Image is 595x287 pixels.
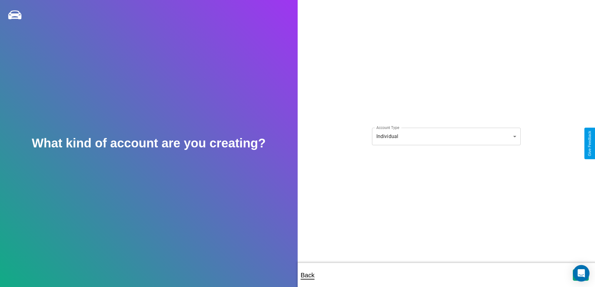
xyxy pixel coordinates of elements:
h2: What kind of account are you creating? [32,136,266,150]
div: Give Feedback [588,131,592,156]
label: Account Type [376,125,399,130]
p: Back [301,270,315,281]
div: Open Intercom Messenger [573,265,590,282]
div: Individual [372,128,521,145]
